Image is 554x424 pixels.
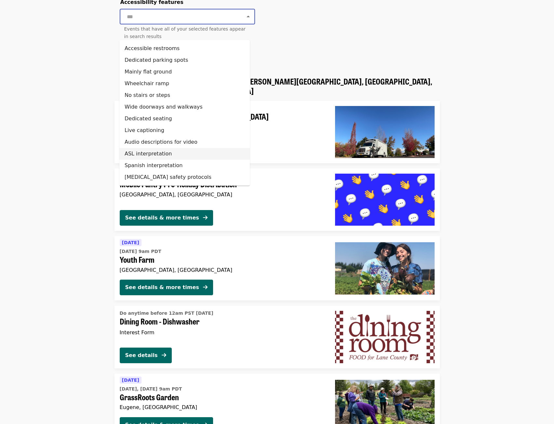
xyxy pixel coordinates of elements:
[119,89,250,101] li: No stairs or steps
[120,348,172,363] button: See details
[119,101,250,113] li: Wide doorways and walkways
[119,66,250,78] li: Mainly flat ground
[120,192,325,198] div: [GEOGRAPHIC_DATA], [GEOGRAPHIC_DATA]
[120,317,325,326] span: Dining Room - Dishwasher
[125,214,199,222] div: See details & more times
[120,280,213,295] button: See details & more times
[244,12,253,21] button: Close
[120,329,155,336] span: Interest Form
[120,392,325,402] span: GrassRoots Garden
[335,174,435,226] img: Mobile Pantry Pre-Holiday Distribution organized by Food for Lane County
[119,148,250,160] li: ASL interpretation
[124,26,246,39] span: Events that have all of your selected features appear in search results
[203,215,208,221] i: arrow-right icon
[203,284,208,290] i: arrow-right icon
[115,306,440,368] a: See details for "Dining Room - Dishwasher"
[119,171,250,183] li: [MEDICAL_DATA] safety protocols
[125,284,199,291] div: See details & more times
[115,101,440,163] a: See details for "Mobile Pantry Distribution: Springfield"
[119,113,250,125] li: Dedicated seating
[119,125,250,136] li: Live captioning
[120,210,213,226] button: See details & more times
[119,78,250,89] li: Wheelchair ramp
[120,255,325,264] span: Youth Farm
[122,378,139,383] span: [DATE]
[119,136,250,148] li: Audio descriptions for video
[120,75,432,96] span: Events and volunteer opportunities near [PERSON_NAME][GEOGRAPHIC_DATA], [GEOGRAPHIC_DATA], [GEOGR...
[119,54,250,66] li: Dedicated parking spots
[119,160,250,171] li: Spanish interpretation
[119,43,250,54] li: Accessible restrooms
[125,351,158,359] div: See details
[120,404,325,410] div: Eugene, [GEOGRAPHIC_DATA]
[162,352,166,358] i: arrow-right icon
[335,311,435,363] img: Dining Room - Dishwasher organized by Food for Lane County
[122,240,139,245] span: [DATE]
[120,311,213,316] span: Do anytime before 12am PST [DATE]
[115,236,440,300] a: See details for "Youth Farm"
[120,267,325,273] div: [GEOGRAPHIC_DATA], [GEOGRAPHIC_DATA]
[120,386,182,392] time: [DATE], [DATE] 9am PDT
[120,248,161,255] time: [DATE] 9am PDT
[335,106,435,158] img: Mobile Pantry Distribution: Springfield organized by Food for Lane County
[115,168,440,231] a: See details for "Mobile Pantry Pre-Holiday Distribution"
[335,242,435,294] img: Youth Farm organized by Food for Lane County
